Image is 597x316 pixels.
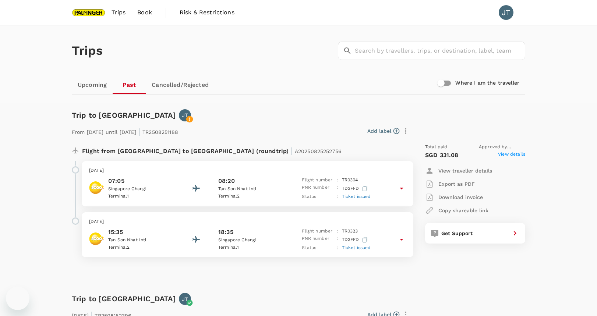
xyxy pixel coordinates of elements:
p: TR 0304 [342,177,358,184]
button: Copy shareable link [425,204,488,217]
p: Flight number [302,228,334,235]
h1: Trips [72,25,103,76]
img: Scoot [89,231,104,246]
p: : [337,193,339,200]
p: 08:20 [218,177,235,185]
button: Export as PDF [425,177,475,191]
iframe: Button to launch messaging window [6,287,29,310]
p: 07:05 [108,177,174,185]
p: SGD 331.08 [425,151,459,160]
p: PNR number [302,184,334,193]
p: Singapore Changi [218,237,285,244]
p: [DATE] [89,167,406,174]
h6: Where I am the traveller [455,79,519,87]
img: Palfinger Asia Pacific Pte Ltd [72,4,106,21]
a: Past [113,76,146,94]
img: Scoot [89,180,104,195]
p: Terminal 2 [218,193,285,200]
span: Get Support [441,230,473,236]
p: : [337,184,339,193]
p: PNR number [302,235,334,244]
p: JT [182,111,188,119]
h6: Trip to [GEOGRAPHIC_DATA] [72,109,176,121]
p: Status [302,193,334,200]
p: TD3FFD [342,184,369,193]
span: Ticket issued [342,245,371,250]
p: Download invoice [438,193,483,201]
p: 18:35 [218,228,233,237]
p: 15:35 [108,228,174,237]
a: Upcoming [72,76,113,94]
p: Copy shareable link [438,207,488,214]
p: Export as PDF [438,180,475,188]
span: Trips [112,8,126,17]
p: View traveller details [438,167,492,174]
span: Ticket issued [342,194,371,199]
p: From [DATE] until [DATE] TR2508251188 [72,124,178,138]
p: : [337,244,339,252]
p: Tan Son Nhat Intl [218,185,285,193]
p: TD3FFD [342,235,369,244]
p: [DATE] [89,218,406,226]
span: Approved by [479,143,525,151]
span: A20250825252756 [295,148,342,154]
a: Cancelled/Rejected [146,76,215,94]
span: View details [498,151,525,160]
span: Total paid [425,143,448,151]
span: Risk & Restrictions [180,8,234,17]
h6: Trip to [GEOGRAPHIC_DATA] [72,293,176,305]
p: Tan Son Nhat Intl [108,237,174,244]
span: | [290,146,293,156]
p: Flight number [302,177,334,184]
p: : [337,235,339,244]
div: JT [499,5,513,20]
p: Flight from [GEOGRAPHIC_DATA] to [GEOGRAPHIC_DATA] (roundtrip) [82,143,342,157]
p: JT [182,295,188,303]
p: : [337,177,339,184]
p: Singapore Changi [108,185,174,193]
p: : [337,228,339,235]
span: Book [137,8,152,17]
button: View traveller details [425,164,492,177]
p: Terminal 1 [218,244,285,251]
button: Add label [367,127,399,135]
p: Terminal 1 [108,193,174,200]
button: Download invoice [425,191,483,204]
p: Status [302,244,334,252]
input: Search by travellers, trips, or destination, label, team [355,42,525,60]
p: TR 0323 [342,228,358,235]
span: | [138,127,141,137]
p: Terminal 2 [108,244,174,251]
